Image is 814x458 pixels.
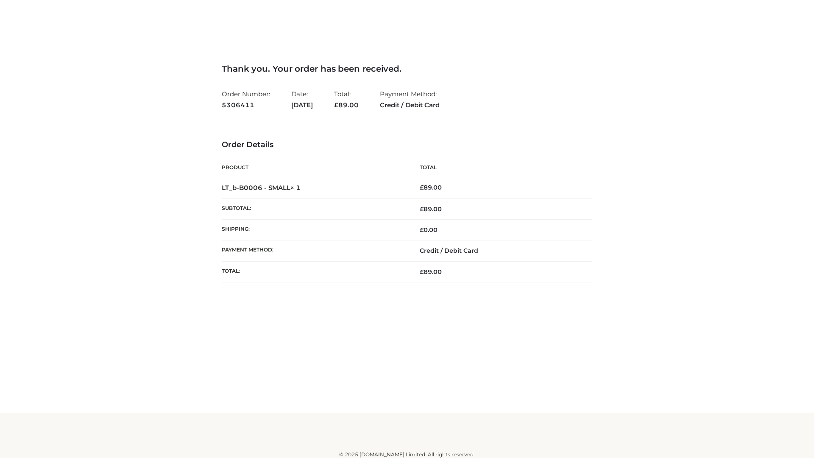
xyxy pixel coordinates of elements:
span: £ [334,101,338,109]
th: Total [407,158,592,177]
strong: LT_b-B0006 - SMALL [222,184,301,192]
span: £ [420,268,424,276]
span: £ [420,205,424,213]
th: Shipping: [222,220,407,240]
span: £ [420,184,424,191]
span: 89.00 [420,268,442,276]
bdi: 89.00 [420,184,442,191]
strong: [DATE] [291,100,313,111]
strong: 5306411 [222,100,270,111]
th: Total: [222,261,407,282]
span: £ [420,226,424,234]
th: Payment method: [222,240,407,261]
td: Credit / Debit Card [407,240,592,261]
bdi: 0.00 [420,226,438,234]
th: Subtotal: [222,198,407,219]
li: Payment Method: [380,87,440,112]
span: 89.00 [420,205,442,213]
span: 89.00 [334,101,359,109]
h3: Thank you. Your order has been received. [222,64,592,74]
th: Product [222,158,407,177]
h3: Order Details [222,140,592,150]
li: Date: [291,87,313,112]
li: Total: [334,87,359,112]
strong: × 1 [290,184,301,192]
li: Order Number: [222,87,270,112]
strong: Credit / Debit Card [380,100,440,111]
